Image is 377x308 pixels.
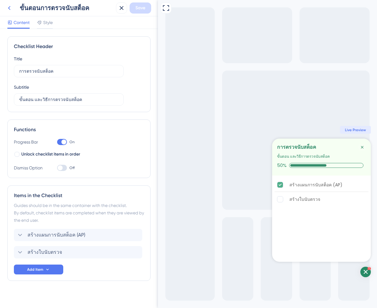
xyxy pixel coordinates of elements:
div: Functions [14,126,144,133]
div: สร้างแผนการนับสต็อค (AP) is complete. [117,178,210,192]
div: ขั้นตอนการตรวจนับสต็อค [20,4,114,12]
span: Style [43,19,53,26]
div: Subtitle [14,83,29,91]
div: สร้างใบนับตรวจ [131,196,162,203]
div: Close Checklist [201,144,208,151]
button: Add Item [14,265,63,274]
span: Add Item [27,267,43,272]
span: Off [69,165,75,170]
span: On [69,140,75,144]
div: Checklist Container [114,139,213,262]
div: สร้างใบนับตรวจ is incomplete. [117,192,210,206]
span: Unlock checklist items in order [21,151,80,158]
input: Header 1 [19,68,118,75]
div: 1 [209,267,213,270]
div: Guides should be in the same container with the checklist. By default, checklist items are comple... [14,202,144,224]
div: ขั้นตอน และวิธีการตรวจนับสต็อค [119,153,172,160]
input: Header 2 [19,96,118,103]
div: Items in the Checklist [14,192,144,199]
span: Content [14,19,30,26]
div: Checklist Header [14,43,144,50]
span: Live Preview [187,128,208,132]
div: การตรวจนับสต็อค [119,144,158,151]
div: Title [14,55,22,63]
div: สร้างแผนการนับสต็อค (AP) [131,181,184,188]
span: Save [135,4,145,12]
div: Checklist items [114,176,213,262]
div: Open Checklist, remaining modules: 1 [202,267,213,277]
div: Checklist progress: 50% [119,163,208,168]
div: 50% [119,163,129,168]
span: สร้างแผนการนับสต็อค (AP) [27,231,85,239]
div: Dismiss Option [14,164,45,172]
span: สร้างใบนับตรวจ [27,249,62,256]
button: Save [130,2,151,14]
div: Progress Bar [14,138,45,146]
